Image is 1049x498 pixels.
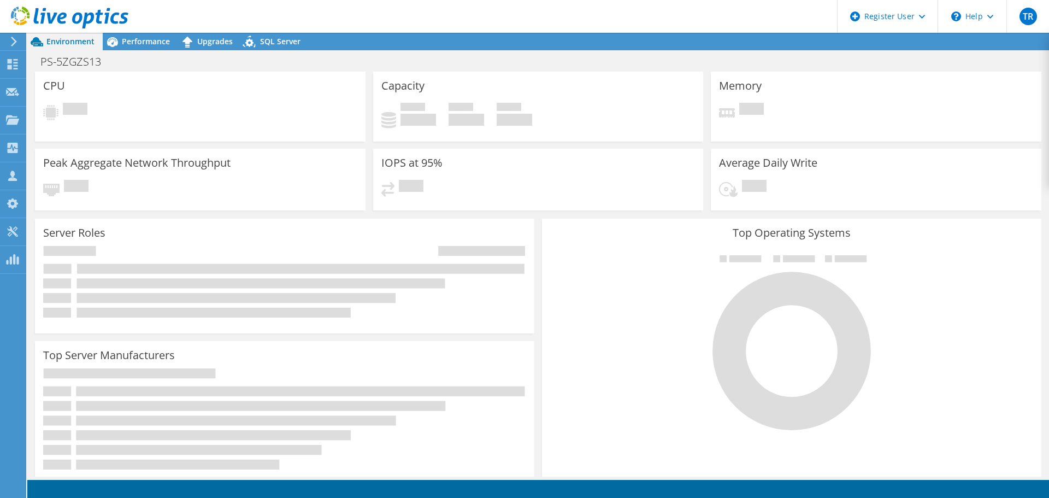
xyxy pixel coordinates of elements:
[951,11,961,21] svg: \n
[449,103,473,114] span: Free
[739,103,764,118] span: Pending
[43,80,65,92] h3: CPU
[197,36,233,46] span: Upgrades
[1019,8,1037,25] span: TR
[260,36,300,46] span: SQL Server
[400,114,436,126] h4: 0 GiB
[449,114,484,126] h4: 0 GiB
[43,157,231,169] h3: Peak Aggregate Network Throughput
[43,227,105,239] h3: Server Roles
[497,103,521,114] span: Total
[381,157,443,169] h3: IOPS at 95%
[63,103,87,118] span: Pending
[43,349,175,361] h3: Top Server Manufacturers
[64,180,89,195] span: Pending
[399,180,423,195] span: Pending
[400,103,425,114] span: Used
[550,227,1033,239] h3: Top Operating Systems
[719,157,817,169] h3: Average Daily Write
[497,114,532,126] h4: 0 GiB
[122,36,170,46] span: Performance
[381,80,425,92] h3: Capacity
[36,56,118,68] h1: PS-5ZGZS13
[742,180,767,195] span: Pending
[46,36,95,46] span: Environment
[719,80,762,92] h3: Memory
